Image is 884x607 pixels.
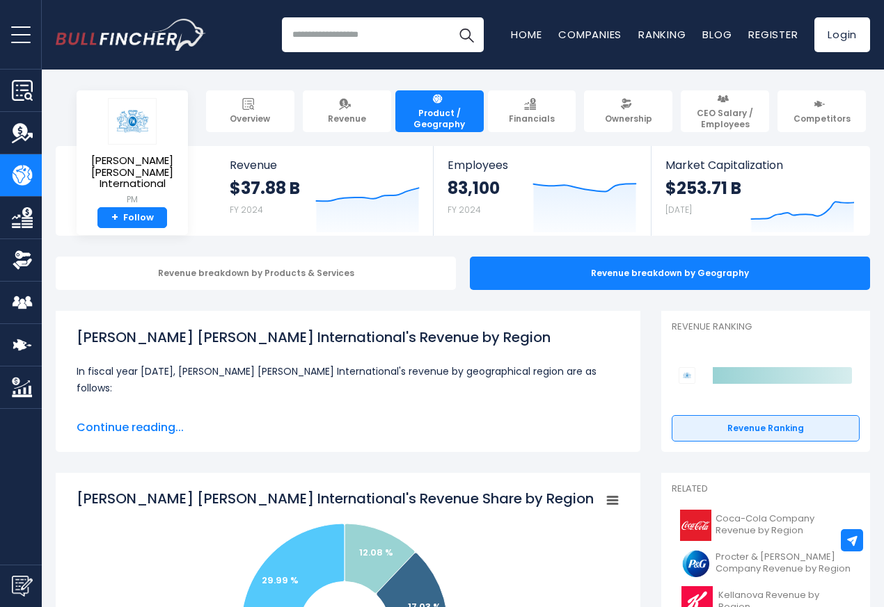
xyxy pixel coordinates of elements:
img: Philip Morris International competitors logo [679,367,695,384]
a: Home [511,27,542,42]
small: FY 2024 [448,204,481,216]
img: Bullfincher logo [56,19,206,51]
h1: [PERSON_NAME] [PERSON_NAME] International's Revenue by Region [77,327,619,348]
span: Ownership [605,113,652,124]
img: PG logo [680,548,711,579]
a: Financials [488,90,576,132]
img: KO logo [680,510,711,541]
a: Login [814,17,870,52]
a: Overview [206,90,294,132]
span: Competitors [794,113,851,124]
small: FY 2024 [230,204,263,216]
a: Revenue Ranking [672,415,860,442]
span: CEO Salary / Employees [687,108,763,129]
small: [DATE] [665,204,692,216]
small: PM [88,193,177,206]
button: Search [449,17,484,52]
span: Employees [448,159,636,172]
span: [PERSON_NAME] [PERSON_NAME] International [88,155,177,190]
a: Revenue $37.88 B FY 2024 [216,146,434,236]
strong: + [111,211,118,224]
a: [PERSON_NAME] [PERSON_NAME] International PM [87,97,177,207]
a: Product / Geography [395,90,484,132]
strong: 83,100 [448,177,500,199]
p: In fiscal year [DATE], [PERSON_NAME] [PERSON_NAME] International's revenue by geographical region... [77,363,619,396]
span: Overview [230,113,270,124]
b: Americas Segment: [90,407,202,423]
a: CEO Salary / Employees [681,90,769,132]
span: Market Capitalization [665,159,855,172]
a: Revenue [303,90,391,132]
a: Employees 83,100 FY 2024 [434,146,650,236]
span: Financials [509,113,555,124]
div: Revenue breakdown by Products & Services [56,257,456,290]
span: Coca-Cola Company Revenue by Region [716,513,851,537]
span: Product / Geography [402,108,477,129]
span: Procter & [PERSON_NAME] Company Revenue by Region [716,551,851,575]
a: Go to homepage [56,19,205,51]
a: Competitors [778,90,866,132]
li: $4.53 B [77,407,619,424]
a: Ranking [638,27,686,42]
span: Revenue [328,113,366,124]
text: 29.99 % [262,574,299,587]
span: Revenue [230,159,420,172]
strong: $253.71 B [665,177,741,199]
a: Companies [558,27,622,42]
a: Ownership [584,90,672,132]
a: Register [748,27,798,42]
a: Market Capitalization $253.71 B [DATE] [652,146,869,236]
span: Continue reading... [77,419,619,436]
strong: $37.88 B [230,177,300,199]
p: Related [672,483,860,495]
text: 12.08 % [359,546,393,559]
p: Revenue Ranking [672,321,860,333]
div: Revenue breakdown by Geography [470,257,870,290]
a: Procter & [PERSON_NAME] Company Revenue by Region [672,544,860,583]
a: +Follow [97,207,167,229]
tspan: [PERSON_NAME] [PERSON_NAME] International's Revenue Share by Region [77,489,594,508]
img: Ownership [12,250,33,270]
a: Blog [702,27,732,42]
a: Coca-Cola Company Revenue by Region [672,506,860,544]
